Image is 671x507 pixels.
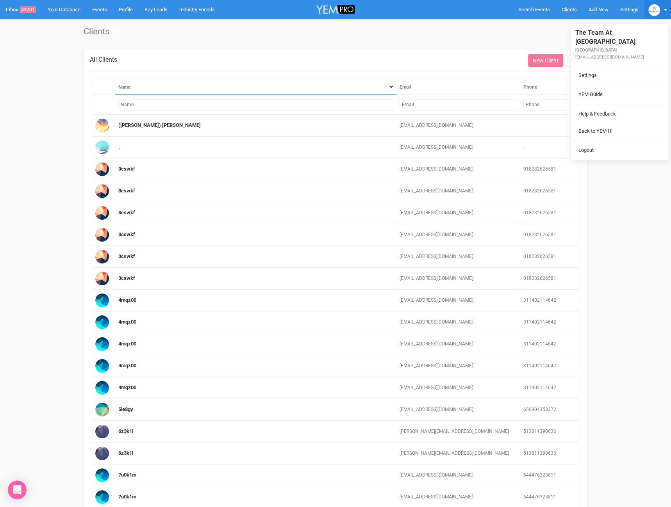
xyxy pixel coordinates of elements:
[90,56,117,63] span: All Clients
[118,144,120,150] a: .
[520,224,579,246] td: 018282626581
[20,6,36,13] span: 43201
[95,359,109,373] img: Profile Image
[118,275,135,281] a: 3cswkf
[573,87,666,102] a: YEM Guide
[396,224,520,246] td: [EMAIL_ADDRESS][DOMAIN_NAME]
[118,406,133,412] a: 5ie8gy
[95,468,109,482] img: Profile Image
[396,355,520,377] td: [EMAIL_ADDRESS][DOMAIN_NAME]
[95,119,109,132] img: Profile Image
[95,490,109,504] img: Profile Image
[520,421,579,443] td: 513811390636
[396,246,520,268] td: [EMAIL_ADDRESS][DOMAIN_NAME]
[396,399,520,421] td: [EMAIL_ADDRESS][DOMAIN_NAME]
[396,158,520,180] td: [EMAIL_ADDRESS][DOMAIN_NAME]
[520,290,579,311] td: 311402114642
[520,246,579,268] td: 018282626581
[8,480,27,499] div: Open Intercom Messenger
[118,384,136,390] a: 4mqz00
[520,180,579,202] td: 018282626581
[95,447,109,460] img: Profile Image
[118,341,136,347] a: 4mqz00
[118,210,135,215] a: 3cswkf
[520,355,579,377] td: 311402114642
[520,202,579,224] td: 018282626581
[95,403,109,416] img: Profile Image
[118,253,135,259] a: 3cswkf
[396,443,520,464] td: [PERSON_NAME][EMAIL_ADDRESS][DOMAIN_NAME]
[118,428,133,434] a: 6z3k1l
[95,294,109,307] img: Profile Image
[95,337,109,351] img: Profile Image
[95,206,109,220] img: Profile Image
[95,141,109,154] img: Profile Image
[118,122,201,128] a: ([PERSON_NAME]) [PERSON_NAME]
[520,464,579,486] td: 644476323811
[648,4,660,16] img: BGLogo.jpg
[518,7,550,12] span: Search Events
[520,137,579,158] td: .
[520,158,579,180] td: 018282626581
[520,80,579,95] th: Phone: activate to sort column ascending
[95,315,109,329] img: Profile Image
[95,425,109,438] img: Profile Image
[396,137,520,158] td: [EMAIL_ADDRESS][DOMAIN_NAME]
[520,443,579,464] td: 513811390636
[575,29,635,45] span: The Team At [GEOGRAPHIC_DATA]
[396,421,520,443] td: [PERSON_NAME][EMAIL_ADDRESS][DOMAIN_NAME]
[95,250,109,263] img: Profile Image
[118,450,133,456] a: 6z3k1l
[396,464,520,486] td: [EMAIL_ADDRESS][DOMAIN_NAME]
[562,7,577,12] span: Clients
[115,80,396,95] th: Name: activate to sort column descending
[396,268,520,290] td: [EMAIL_ADDRESS][DOMAIN_NAME]
[118,231,135,237] a: 3cswkf
[528,54,563,67] a: New Client
[118,166,135,172] a: 3cswkf
[575,48,617,53] small: [GEOGRAPHIC_DATA]
[95,381,109,395] img: Profile Image
[396,290,520,311] td: [EMAIL_ADDRESS][DOMAIN_NAME]
[575,55,644,60] small: [EMAIL_ADDRESS][DOMAIN_NAME]
[95,184,109,198] img: Profile Image
[396,80,520,95] th: Email: activate to sort column ascending
[523,99,576,110] input: Filter by Phone
[520,377,579,399] td: 311402114642
[520,399,579,421] td: 656904353372
[400,99,517,110] input: Filter by Email
[118,494,136,500] a: 7u0k1m
[95,162,109,176] img: Profile Image
[520,333,579,355] td: 311402114642
[118,99,393,110] input: Filter by Name
[118,188,135,194] a: 3cswkf
[396,115,520,137] td: [EMAIL_ADDRESS][DOMAIN_NAME]
[396,202,520,224] td: [EMAIL_ADDRESS][DOMAIN_NAME]
[118,363,136,368] a: 4mqz00
[589,7,609,12] span: Add New
[573,107,666,122] a: Help & Feedback
[118,319,136,325] a: 4mqz00
[84,27,587,36] h1: Clients
[95,272,109,285] img: Profile Image
[520,268,579,290] td: 018282626581
[573,143,666,158] a: Logout
[118,297,136,303] a: 4mqz00
[396,333,520,355] td: [EMAIL_ADDRESS][DOMAIN_NAME]
[396,377,520,399] td: [EMAIL_ADDRESS][DOMAIN_NAME]
[520,311,579,333] td: 311402114642
[118,472,136,478] a: 7u0k1m
[396,180,520,202] td: [EMAIL_ADDRESS][DOMAIN_NAME]
[396,311,520,333] td: [EMAIL_ADDRESS][DOMAIN_NAME]
[573,68,666,83] a: Settings
[573,124,666,139] a: Back to YEM Hi
[95,228,109,242] img: Profile Image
